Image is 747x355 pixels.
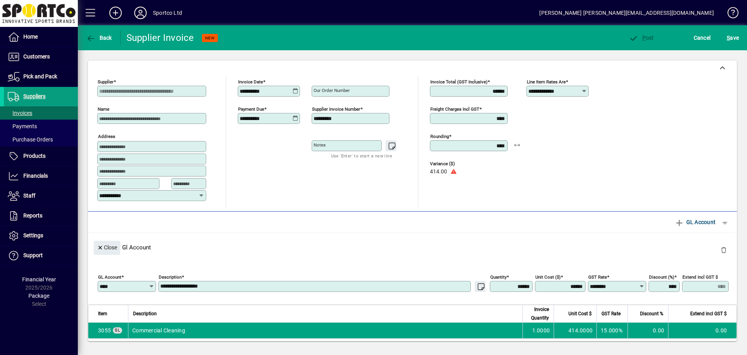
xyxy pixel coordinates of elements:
[28,293,49,299] span: Package
[133,309,157,318] span: Description
[722,2,737,27] a: Knowledge Base
[128,6,153,20] button: Profile
[4,120,78,133] a: Payments
[4,246,78,265] a: Support
[649,274,674,279] mat-label: Discount (%)
[78,31,121,45] app-page-header-button: Back
[4,27,78,47] a: Home
[23,193,35,199] span: Staff
[527,79,566,85] mat-label: Line item rates are
[430,106,479,112] mat-label: Freight charges incl GST
[94,241,120,255] button: Close
[98,327,111,334] span: Commercial Cleaning
[8,136,53,143] span: Purchase Orders
[629,35,654,41] span: ost
[675,216,715,228] span: GL Account
[23,232,43,238] span: Settings
[568,309,592,318] span: Unit Cost $
[238,79,263,85] mat-label: Invoice date
[430,161,477,166] span: Variance ($)
[23,73,57,79] span: Pick and Pack
[23,212,42,219] span: Reports
[694,32,711,44] span: Cancel
[4,226,78,245] a: Settings
[627,31,656,45] button: Post
[714,246,733,253] app-page-header-button: Delete
[642,35,646,41] span: P
[88,233,737,261] div: Gl Account
[23,252,43,258] span: Support
[539,7,714,19] div: [PERSON_NAME] [PERSON_NAME][EMAIL_ADDRESS][DOMAIN_NAME]
[86,35,112,41] span: Back
[628,323,668,338] td: 0.00
[314,142,326,148] mat-label: Notes
[153,7,182,19] div: Sportco Ltd
[668,323,736,338] td: 0.00
[98,274,121,279] mat-label: GL Account
[314,88,350,93] mat-label: Our order number
[490,274,507,279] mat-label: Quantity
[690,309,727,318] span: Extend incl GST $
[23,93,46,99] span: Suppliers
[671,215,719,229] button: GL Account
[588,274,607,279] mat-label: GST rate
[528,305,549,322] span: Invoice Quantity
[4,166,78,186] a: Financials
[4,133,78,146] a: Purchase Orders
[238,106,264,112] mat-label: Payment due
[430,169,447,175] span: 414.00
[8,110,32,116] span: Invoices
[523,323,554,338] td: 1.0000
[128,323,523,338] td: Commercial Cleaning
[159,274,182,279] mat-label: Description
[23,34,38,40] span: Home
[535,274,561,279] mat-label: Unit Cost ($)
[23,153,46,159] span: Products
[115,328,120,332] span: GL
[4,206,78,226] a: Reports
[98,79,114,85] mat-label: Supplier
[4,186,78,206] a: Staff
[640,309,663,318] span: Discount %
[692,31,713,45] button: Cancel
[103,6,128,20] button: Add
[98,106,109,112] mat-label: Name
[98,309,107,318] span: Item
[92,244,122,251] app-page-header-button: Close
[601,309,621,318] span: GST Rate
[430,79,487,85] mat-label: Invoice Total (GST inclusive)
[714,241,733,260] button: Delete
[727,35,730,41] span: S
[430,134,449,139] mat-label: Rounding
[23,53,50,60] span: Customers
[22,276,56,283] span: Financial Year
[4,47,78,67] a: Customers
[682,274,718,279] mat-label: Extend incl GST $
[205,35,215,41] span: NEW
[97,241,117,254] span: Close
[4,147,78,166] a: Products
[596,323,628,338] td: 15.000%
[8,123,37,129] span: Payments
[331,151,392,160] mat-hint: Use 'Enter' to start a new line
[727,32,739,44] span: ave
[725,31,741,45] button: Save
[126,32,194,44] div: Supplier Invoice
[4,106,78,120] a: Invoices
[312,106,360,112] mat-label: Supplier invoice number
[84,31,114,45] button: Back
[23,173,48,179] span: Financials
[554,323,596,338] td: 414.0000
[4,67,78,87] a: Pick and Pack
